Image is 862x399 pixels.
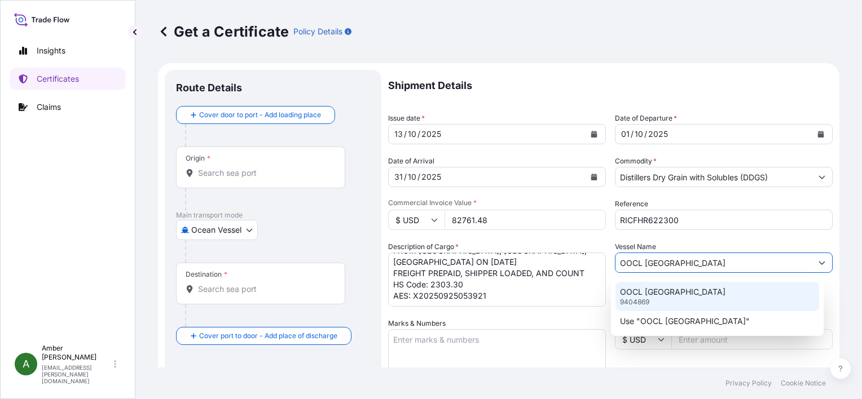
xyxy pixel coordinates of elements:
label: Vessel Name [615,241,656,252]
button: Show suggestions [812,167,832,187]
p: OOCL [GEOGRAPHIC_DATA] [620,286,725,298]
label: Reference [615,198,648,210]
button: Show suggestions [812,252,832,273]
div: / [417,170,420,184]
p: Policy Details [293,26,342,37]
span: Cover port to door - Add place of discharge [199,330,337,342]
p: Privacy Policy [725,379,772,388]
input: Enter amount [671,329,833,349]
input: Enter booking reference [615,210,833,230]
button: Select transport [176,220,258,240]
div: / [404,127,407,141]
div: day, [393,127,404,141]
p: Route Details [176,81,242,95]
div: Destination [186,270,227,279]
p: Use "OOCL [GEOGRAPHIC_DATA]" [620,316,750,327]
span: Cover door to port - Add loading place [199,109,321,121]
p: Certificates [37,73,79,85]
button: Calendar [585,168,603,186]
span: Issue date [388,113,425,124]
div: month, [407,127,417,141]
div: Suggestions [615,282,819,331]
label: Marks & Numbers [388,318,446,329]
span: Date of Arrival [388,156,434,167]
span: Date of Departure [615,113,677,124]
button: Calendar [585,125,603,143]
p: Main transport mode [176,211,370,220]
div: day, [620,127,631,141]
p: [EMAIL_ADDRESS][PERSON_NAME][DOMAIN_NAME] [42,364,112,384]
input: Origin [198,167,331,179]
div: year, [647,127,669,141]
p: Get a Certificate [158,23,289,41]
div: / [404,170,407,184]
label: Commodity [615,156,657,167]
p: Cookie Notice [781,379,826,388]
p: Insights [37,45,65,56]
div: month, [634,127,644,141]
input: Enter amount [445,210,606,230]
div: day, [393,170,404,184]
label: Description of Cargo [388,241,459,252]
div: month, [407,170,417,184]
p: Amber [PERSON_NAME] [42,344,112,362]
div: year, [420,127,442,141]
p: Claims [37,101,61,113]
div: / [644,127,647,141]
input: Type to search commodity [615,167,812,187]
input: Destination [198,283,331,295]
div: year, [420,170,442,184]
span: A [23,358,29,370]
div: / [417,127,420,141]
input: Type to search vessel name or IMO [615,252,812,273]
span: Ocean Vessel [191,224,241,236]
div: / [631,127,634,141]
span: Commercial Invoice Value [388,198,606,207]
div: Origin [186,154,210,163]
p: Shipment Details [388,70,833,101]
p: 9404869 [620,298,649,307]
button: Calendar [812,125,830,143]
